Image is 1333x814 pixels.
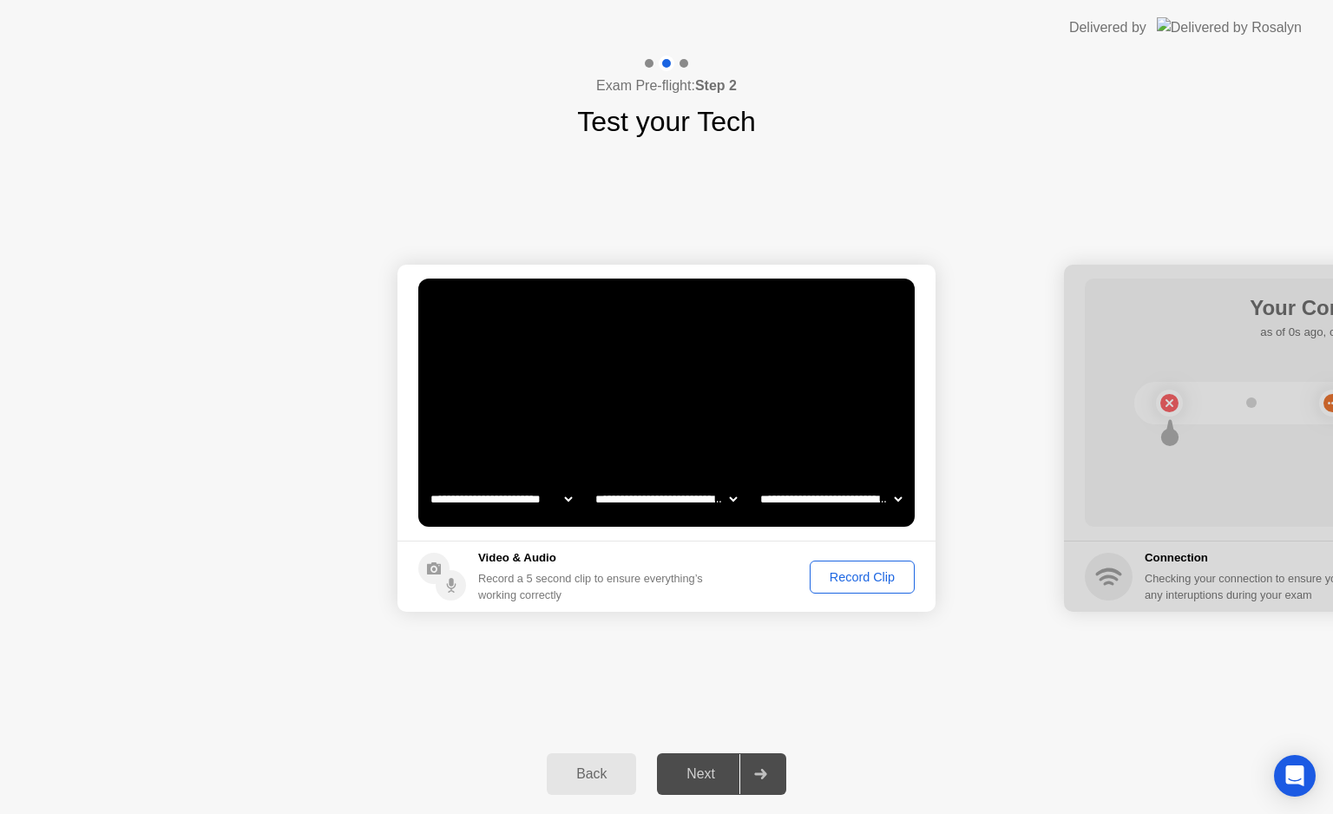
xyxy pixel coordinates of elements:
[657,753,786,795] button: Next
[810,561,915,594] button: Record Clip
[552,766,631,782] div: Back
[478,570,710,603] div: Record a 5 second clip to ensure everything’s working correctly
[478,549,710,567] h5: Video & Audio
[577,101,756,142] h1: Test your Tech
[1157,17,1302,37] img: Delivered by Rosalyn
[757,482,905,516] select: Available microphones
[592,482,740,516] select: Available speakers
[1274,755,1316,797] div: Open Intercom Messenger
[427,482,575,516] select: Available cameras
[662,766,739,782] div: Next
[816,570,909,584] div: Record Clip
[1069,17,1146,38] div: Delivered by
[695,78,737,93] b: Step 2
[547,753,636,795] button: Back
[596,75,737,96] h4: Exam Pre-flight:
